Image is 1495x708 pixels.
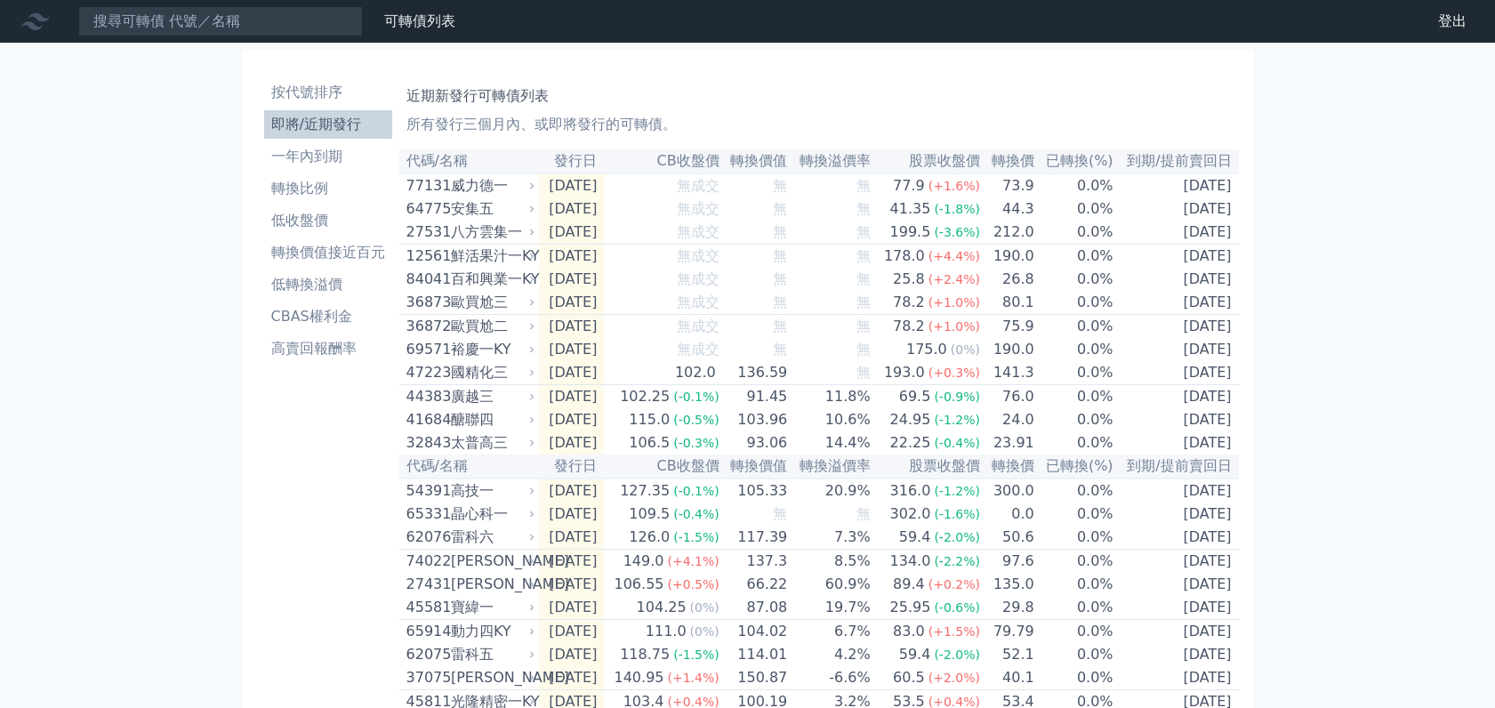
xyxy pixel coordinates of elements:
[981,431,1035,455] td: 23.91
[677,177,719,194] span: 無成交
[788,666,871,690] td: -6.6%
[856,270,871,287] span: 無
[1114,315,1239,339] td: [DATE]
[406,292,446,313] div: 36873
[1114,550,1239,574] td: [DATE]
[981,149,1035,173] th: 轉換價
[451,527,532,548] div: 雷科六
[1035,666,1114,690] td: 0.0%
[720,643,789,666] td: 114.01
[451,551,532,572] div: [PERSON_NAME]
[773,318,787,334] span: 無
[1035,455,1114,479] th: 已轉換(%)
[928,272,980,286] span: (+2.4%)
[887,198,935,220] div: 41.35
[928,671,980,685] span: (+2.0%)
[872,455,981,479] th: 股票收盤價
[1114,479,1239,503] td: [DATE]
[1114,643,1239,666] td: [DATE]
[1035,291,1114,315] td: 0.0%
[1035,197,1114,221] td: 0.0%
[1114,503,1239,526] td: [DATE]
[406,644,446,665] div: 62075
[451,245,532,267] div: 鮮活果汁一KY
[788,149,871,173] th: 轉換溢價率
[673,413,719,427] span: (-0.5%)
[1114,268,1239,291] td: [DATE]
[981,596,1035,620] td: 29.8
[451,175,532,197] div: 威力德一
[773,294,787,310] span: 無
[539,479,605,503] td: [DATE]
[981,620,1035,644] td: 79.79
[677,318,719,334] span: 無成交
[406,85,1232,107] h1: 近期新發行可轉債列表
[625,503,673,525] div: 109.5
[981,197,1035,221] td: 44.3
[264,114,392,135] li: 即將/近期發行
[856,341,871,358] span: 無
[264,78,392,107] a: 按代號排序
[633,597,690,618] div: 104.25
[451,221,532,243] div: 八方雲集一
[889,316,928,337] div: 78.2
[788,479,871,503] td: 20.9%
[539,431,605,455] td: [DATE]
[406,245,446,267] div: 12561
[1035,643,1114,666] td: 0.0%
[406,480,446,502] div: 54391
[981,385,1035,409] td: 76.0
[887,480,935,502] div: 316.0
[981,338,1035,361] td: 190.0
[928,179,980,193] span: (+1.6%)
[406,551,446,572] div: 74022
[872,149,981,173] th: 股票收盤價
[773,177,787,194] span: 無
[1035,268,1114,291] td: 0.0%
[856,223,871,240] span: 無
[264,206,392,235] a: 低收盤價
[887,503,935,525] div: 302.0
[1114,173,1239,197] td: [DATE]
[788,596,871,620] td: 19.7%
[264,238,392,267] a: 轉換價值接近百元
[264,146,392,167] li: 一年內到期
[406,339,446,360] div: 69571
[399,455,539,479] th: 代碼/名稱
[788,526,871,550] td: 7.3%
[981,550,1035,574] td: 97.6
[1035,503,1114,526] td: 0.0%
[720,455,789,479] th: 轉換價值
[264,270,392,299] a: 低轉換溢價
[625,527,673,548] div: 126.0
[773,247,787,264] span: 無
[934,390,980,404] span: (-0.9%)
[539,573,605,596] td: [DATE]
[928,249,980,263] span: (+4.4%)
[1035,620,1114,644] td: 0.0%
[856,247,871,264] span: 無
[1035,526,1114,550] td: 0.0%
[788,550,871,574] td: 8.5%
[610,574,667,595] div: 106.55
[406,667,446,688] div: 37075
[981,526,1035,550] td: 50.6
[539,643,605,666] td: [DATE]
[889,175,928,197] div: 77.9
[1114,455,1239,479] th: 到期/提前賣回日
[887,551,935,572] div: 134.0
[539,361,605,385] td: [DATE]
[788,573,871,596] td: 60.9%
[264,302,392,331] a: CBAS權利金
[406,432,446,454] div: 32843
[887,409,935,430] div: 24.95
[928,624,980,639] span: (+1.5%)
[856,294,871,310] span: 無
[673,530,719,544] span: (-1.5%)
[264,178,392,199] li: 轉換比例
[788,385,871,409] td: 11.8%
[667,671,719,685] span: (+1.4%)
[673,390,719,404] span: (-0.1%)
[928,295,980,310] span: (+1.0%)
[677,247,719,264] span: 無成交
